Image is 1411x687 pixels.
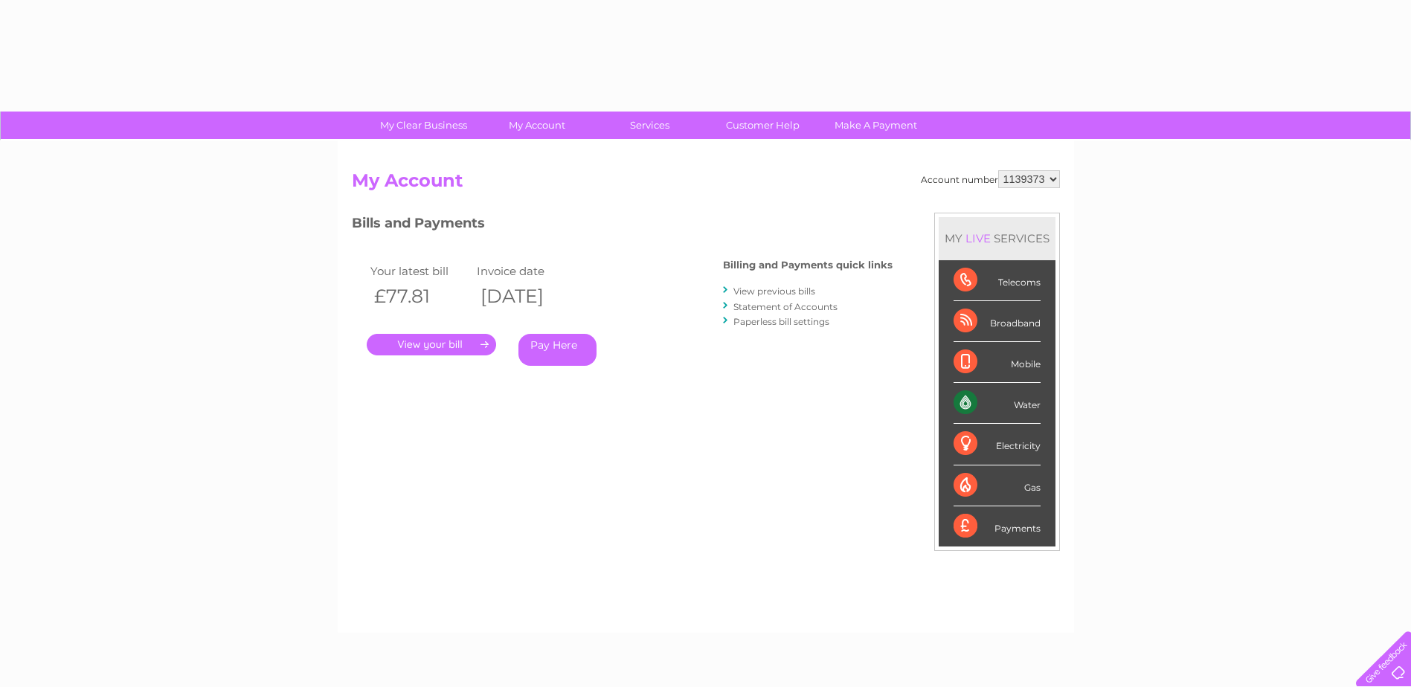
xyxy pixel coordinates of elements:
[473,261,580,281] td: Invoice date
[954,383,1041,424] div: Water
[723,259,893,271] h4: Billing and Payments quick links
[954,424,1041,465] div: Electricity
[954,506,1041,546] div: Payments
[733,316,829,327] a: Paperless bill settings
[588,112,711,139] a: Services
[352,170,1060,199] h2: My Account
[814,112,937,139] a: Make A Payment
[954,301,1041,342] div: Broadband
[733,301,838,312] a: Statement of Accounts
[367,334,496,355] a: .
[954,342,1041,383] div: Mobile
[367,281,474,312] th: £77.81
[362,112,485,139] a: My Clear Business
[367,261,474,281] td: Your latest bill
[473,281,580,312] th: [DATE]
[733,286,815,297] a: View previous bills
[352,213,893,239] h3: Bills and Payments
[962,231,994,245] div: LIVE
[954,260,1041,301] div: Telecoms
[518,334,597,366] a: Pay Here
[475,112,598,139] a: My Account
[954,465,1041,506] div: Gas
[701,112,824,139] a: Customer Help
[939,217,1055,259] div: MY SERVICES
[921,170,1060,188] div: Account number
